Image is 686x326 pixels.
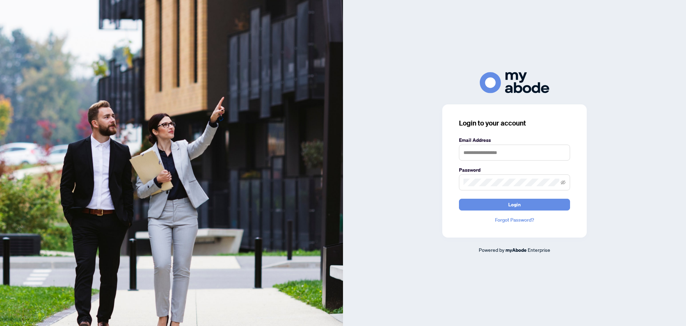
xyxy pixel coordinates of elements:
[505,246,527,254] a: myAbode
[480,72,549,93] img: ma-logo
[459,166,570,174] label: Password
[459,216,570,224] a: Forgot Password?
[459,136,570,144] label: Email Address
[459,199,570,211] button: Login
[561,180,566,185] span: eye-invisible
[479,247,504,253] span: Powered by
[528,247,550,253] span: Enterprise
[508,199,521,210] span: Login
[459,118,570,128] h3: Login to your account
